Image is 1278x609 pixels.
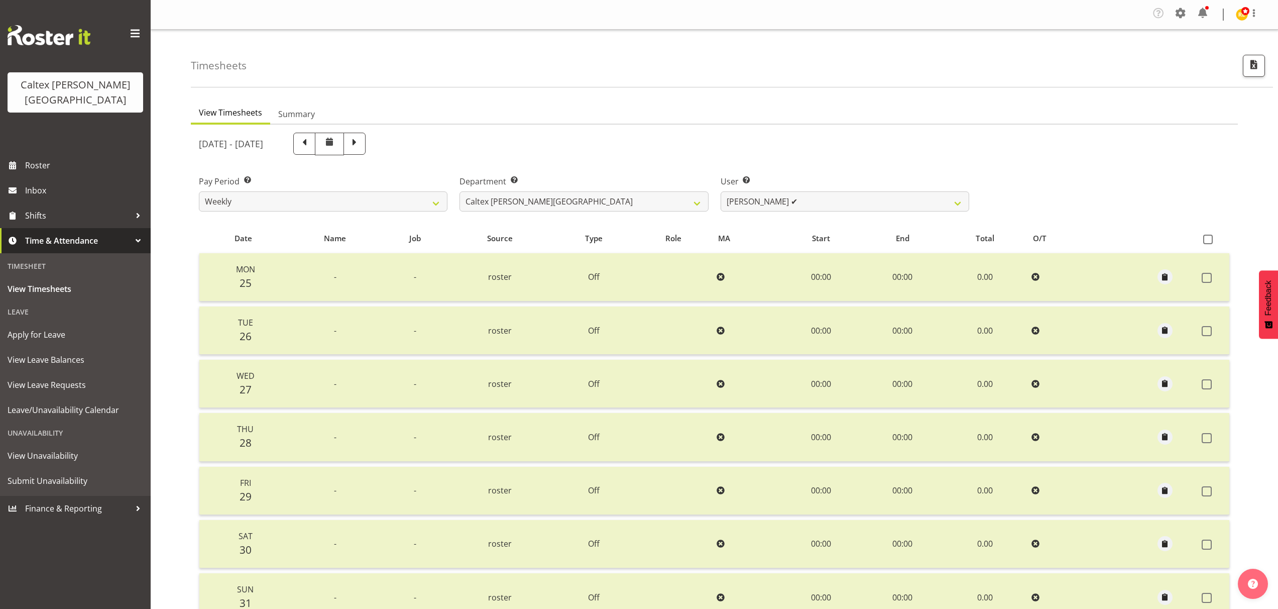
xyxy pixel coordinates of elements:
[191,60,247,71] h4: Timesheets
[8,352,143,367] span: View Leave Balances
[3,347,148,372] a: View Leave Balances
[3,443,148,468] a: View Unavailability
[25,183,146,198] span: Inbox
[240,489,252,503] span: 29
[558,233,629,244] div: Type
[240,382,252,396] span: 27
[3,322,148,347] a: Apply for Leave
[552,253,635,301] td: Off
[8,327,143,342] span: Apply for Leave
[552,360,635,408] td: Off
[488,485,512,496] span: roster
[237,584,254,595] span: Sun
[721,175,969,187] label: User
[942,467,1027,515] td: 0.00
[863,307,943,355] td: 00:00
[863,413,943,461] td: 00:00
[8,377,143,392] span: View Leave Requests
[1248,579,1258,589] img: help-xxl-2.png
[552,467,635,515] td: Off
[414,592,416,603] span: -
[334,432,336,443] span: -
[942,413,1027,461] td: 0.00
[8,448,143,463] span: View Unavailability
[334,485,336,496] span: -
[414,485,416,496] span: -
[552,520,635,568] td: Off
[453,233,547,244] div: Source
[779,307,862,355] td: 00:00
[388,233,442,244] div: Job
[3,468,148,493] a: Submit Unavailability
[240,477,251,488] span: Fri
[3,423,148,443] div: Unavailability
[3,372,148,397] a: View Leave Requests
[1033,233,1092,244] div: O/T
[863,467,943,515] td: 00:00
[238,317,253,328] span: Tue
[1243,55,1265,77] button: Export CSV
[25,158,146,173] span: Roster
[942,360,1027,408] td: 0.00
[334,538,336,549] span: -
[199,107,262,119] span: View Timesheets
[8,281,143,296] span: View Timesheets
[293,233,377,244] div: Name
[488,271,512,282] span: roster
[199,175,447,187] label: Pay Period
[3,397,148,423] a: Leave/Unavailability Calendar
[8,25,90,45] img: Rosterit website logo
[488,378,512,389] span: roster
[942,253,1027,301] td: 0.00
[236,264,255,275] span: Mon
[640,233,707,244] div: Role
[334,271,336,282] span: -
[414,378,416,389] span: -
[240,543,252,557] span: 30
[948,233,1022,244] div: Total
[237,370,255,381] span: Wed
[868,233,937,244] div: End
[414,538,416,549] span: -
[3,276,148,301] a: View Timesheets
[25,208,131,223] span: Shifts
[239,531,253,542] span: Sat
[779,467,862,515] td: 00:00
[205,233,282,244] div: Date
[488,432,512,443] span: roster
[1259,270,1278,339] button: Feedback - Show survey
[942,520,1027,568] td: 0.00
[1236,9,1248,21] img: reece-lewis10949.jpg
[785,233,857,244] div: Start
[278,108,315,120] span: Summary
[779,253,862,301] td: 00:00
[18,77,133,108] div: Caltex [PERSON_NAME][GEOGRAPHIC_DATA]
[863,253,943,301] td: 00:00
[863,360,943,408] td: 00:00
[942,307,1027,355] td: 0.00
[1264,280,1273,316] span: Feedback
[334,325,336,336] span: -
[863,520,943,568] td: 00:00
[414,325,416,336] span: -
[334,592,336,603] span: -
[779,520,862,568] td: 00:00
[8,473,143,488] span: Submit Unavailability
[488,538,512,549] span: roster
[414,271,416,282] span: -
[25,233,131,248] span: Time & Attendance
[3,301,148,322] div: Leave
[25,501,131,516] span: Finance & Reporting
[8,402,143,418] span: Leave/Unavailability Calendar
[779,413,862,461] td: 00:00
[488,325,512,336] span: roster
[199,138,263,149] h5: [DATE] - [DATE]
[552,307,635,355] td: Off
[3,256,148,276] div: Timesheet
[488,592,512,603] span: roster
[414,432,416,443] span: -
[240,276,252,290] span: 25
[779,360,862,408] td: 00:00
[237,424,254,435] span: Thu
[552,413,635,461] td: Off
